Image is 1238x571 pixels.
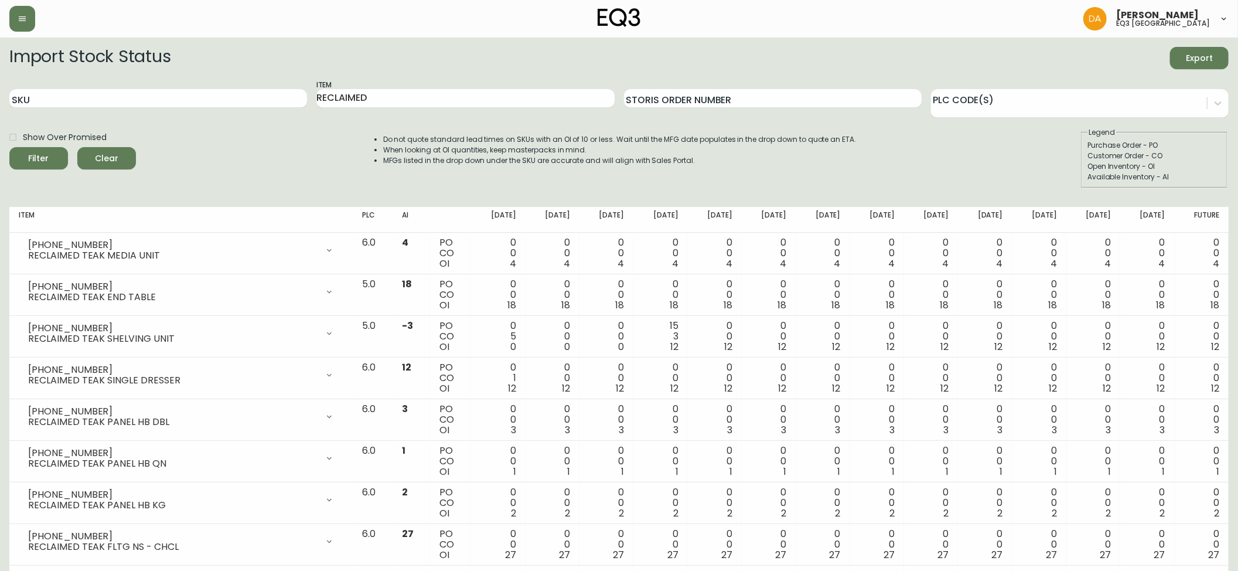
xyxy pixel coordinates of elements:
[439,279,462,311] div: PO CO
[1076,487,1111,519] div: 0 0
[615,298,624,312] span: 18
[480,446,516,477] div: 0 0
[1213,257,1219,270] span: 4
[670,298,678,312] span: 18
[508,382,516,395] span: 12
[28,448,318,458] div: [PHONE_NUMBER]
[535,321,570,352] div: 0 0
[28,542,318,552] div: RECLAIMED TEAK FLTG NS - CHCL
[1179,51,1219,66] span: Export
[805,404,840,436] div: 0 0
[1184,279,1219,311] div: 0 0
[579,207,633,233] th: [DATE]
[1130,362,1165,394] div: 0 0
[28,250,318,261] div: RECLAIMED TEAK MEDIA UNIT
[1216,465,1219,478] span: 1
[535,237,570,269] div: 0 0
[946,465,949,478] span: 1
[1116,20,1210,27] h5: eq3 [GEOGRAPHIC_DATA]
[673,423,678,437] span: 3
[383,145,857,155] li: When looking at OI quantities, keep masterpacks in mind.
[835,423,841,437] span: 3
[353,316,393,358] td: 5.0
[995,340,1003,354] span: 12
[19,279,343,305] div: [PHONE_NUMBER]RECLAIMED TEAK END TABLE
[1087,161,1221,172] div: Open Inventory - OI
[1022,321,1057,352] div: 0 0
[805,321,840,352] div: 0 0
[402,319,413,332] span: -3
[805,446,840,477] div: 0 0
[439,340,449,354] span: OI
[19,446,343,471] div: [PHONE_NUMBER]RECLAIMED TEAK PANEL HB QN
[998,423,1003,437] span: 3
[835,507,841,520] span: 2
[860,529,895,560] div: 0 0
[1076,237,1111,269] div: 0 0
[439,446,462,477] div: PO CO
[777,298,786,312] span: 18
[751,487,786,519] div: 0 0
[1076,404,1111,436] div: 0 0
[618,257,624,270] span: 4
[697,362,732,394] div: 0 0
[1130,321,1165,352] div: 0 0
[402,277,412,291] span: 18
[1076,529,1111,560] div: 0 0
[1184,321,1219,352] div: 0 0
[28,323,318,334] div: [PHONE_NUMBER]
[697,529,732,560] div: 0 0
[1087,151,1221,161] div: Customer Order - CO
[511,423,516,437] span: 3
[860,362,895,394] div: 0 0
[886,340,895,354] span: 12
[526,207,579,233] th: [DATE]
[1108,465,1111,478] span: 1
[510,257,516,270] span: 4
[1130,279,1165,311] div: 0 0
[535,446,570,477] div: 0 0
[670,340,678,354] span: 12
[633,207,687,233] th: [DATE]
[513,465,516,478] span: 1
[353,482,393,524] td: 6.0
[621,465,624,478] span: 1
[1022,237,1057,269] div: 0 0
[1103,340,1111,354] span: 12
[913,446,949,477] div: 0 0
[1120,207,1174,233] th: [DATE]
[643,446,678,477] div: 0 0
[1022,487,1057,519] div: 0 0
[724,298,732,312] span: 18
[589,529,624,560] div: 0 0
[834,257,841,270] span: 4
[1130,404,1165,436] div: 0 0
[670,382,678,395] span: 12
[913,321,949,352] div: 0 0
[751,404,786,436] div: 0 0
[1022,279,1057,311] div: 0 0
[1162,465,1165,478] span: 1
[940,340,949,354] span: 12
[439,507,449,520] span: OI
[383,155,857,166] li: MFGs listed in the drop down under the SKU are accurate and will align with Sales Portal.
[19,321,343,346] div: [PHONE_NUMBER]RECLAIMED TEAK SHELVING UNIT
[19,487,343,513] div: [PHONE_NUMBER]RECLAIMED TEAK PANEL HB KG
[860,487,895,519] div: 0 0
[1000,465,1003,478] span: 1
[402,485,408,499] span: 2
[564,257,570,270] span: 4
[28,500,318,511] div: RECLAIMED TEAK PANEL HB KG
[724,340,732,354] span: 12
[967,404,1002,436] div: 0 0
[1184,237,1219,269] div: 0 0
[535,529,570,560] div: 0 0
[535,487,570,519] div: 0 0
[439,529,462,560] div: PO CO
[751,362,786,394] div: 0 0
[850,207,904,233] th: [DATE]
[589,362,624,394] div: 0 0
[480,321,516,352] div: 0 5
[28,281,318,292] div: [PHONE_NUMBER]
[781,507,786,520] span: 2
